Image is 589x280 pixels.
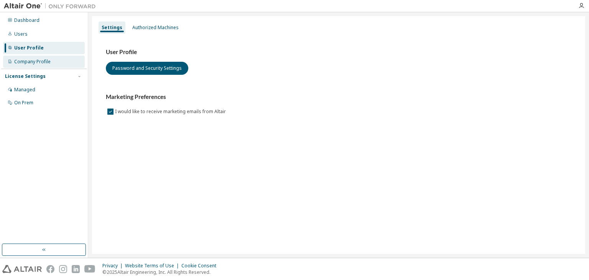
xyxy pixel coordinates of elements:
[14,31,28,37] div: Users
[46,265,54,273] img: facebook.svg
[84,265,95,273] img: youtube.svg
[181,263,221,269] div: Cookie Consent
[14,100,33,106] div: On Prem
[125,263,181,269] div: Website Terms of Use
[14,87,35,93] div: Managed
[5,73,46,79] div: License Settings
[132,25,179,31] div: Authorized Machines
[106,48,571,56] h3: User Profile
[72,265,80,273] img: linkedin.svg
[2,265,42,273] img: altair_logo.svg
[59,265,67,273] img: instagram.svg
[106,62,188,75] button: Password and Security Settings
[14,45,44,51] div: User Profile
[115,107,227,116] label: I would like to receive marketing emails from Altair
[102,25,122,31] div: Settings
[102,263,125,269] div: Privacy
[106,93,571,101] h3: Marketing Preferences
[14,59,51,65] div: Company Profile
[4,2,100,10] img: Altair One
[14,17,39,23] div: Dashboard
[102,269,221,275] p: © 2025 Altair Engineering, Inc. All Rights Reserved.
